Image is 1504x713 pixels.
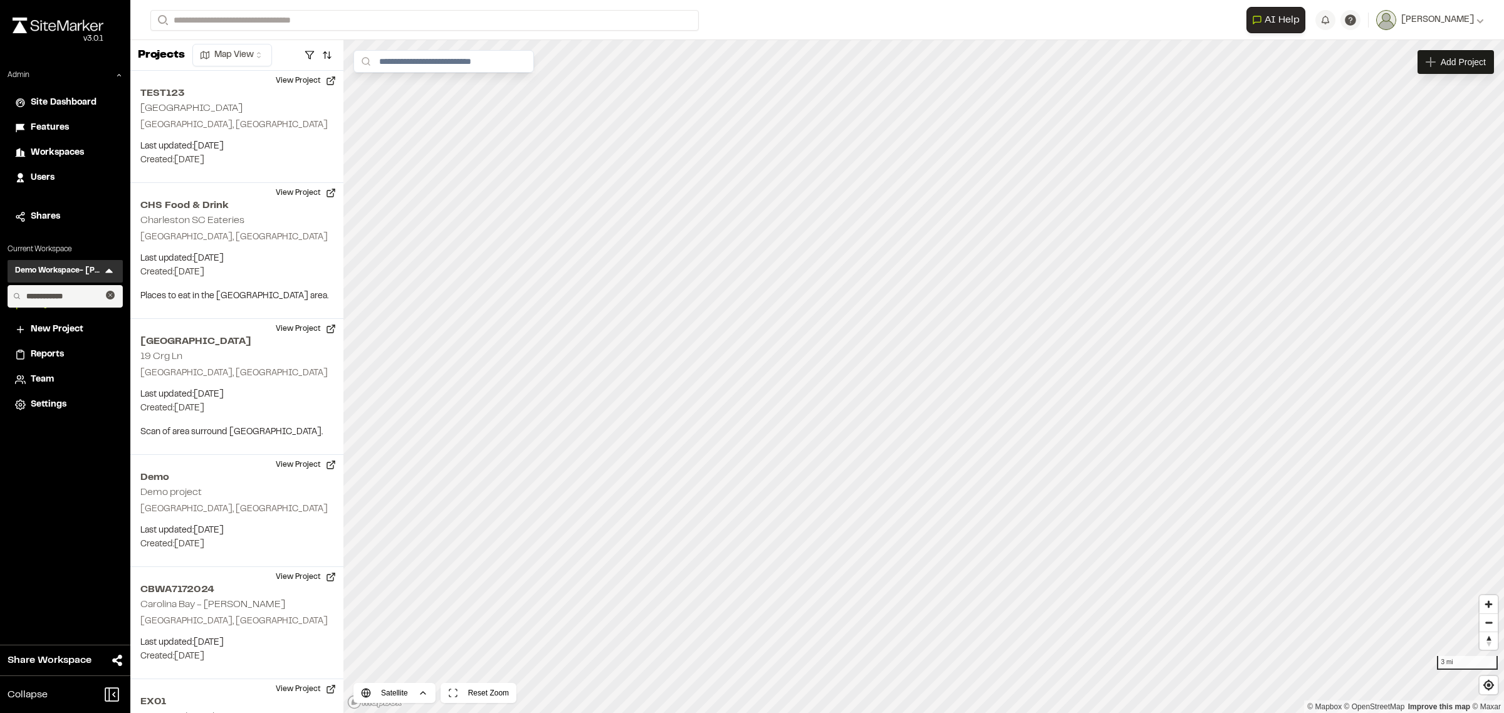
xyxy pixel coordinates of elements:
[15,171,115,185] a: Users
[353,683,436,703] button: Satellite
[1437,656,1498,670] div: 3 mi
[268,679,343,699] button: View Project
[1408,702,1470,711] a: Map feedback
[268,455,343,475] button: View Project
[8,244,123,255] p: Current Workspace
[15,265,103,278] h3: Demo Workspace- [PERSON_NAME]
[441,683,516,703] button: Reset Zoom
[140,352,182,361] h2: 19 Crg Ln
[268,319,343,339] button: View Project
[140,198,333,213] h2: CHS Food & Drink
[1246,7,1305,33] button: Open AI Assistant
[31,121,69,135] span: Features
[140,231,333,244] p: [GEOGRAPHIC_DATA], [GEOGRAPHIC_DATA]
[8,70,29,81] p: Admin
[15,398,115,412] a: Settings
[8,687,48,702] span: Collapse
[1441,56,1486,68] span: Add Project
[1480,632,1498,650] button: Reset bearing to north
[140,582,333,597] h2: CBWA7172024
[1480,595,1498,613] button: Zoom in
[1376,10,1484,30] button: [PERSON_NAME]
[140,402,333,415] p: Created: [DATE]
[1472,702,1501,711] a: Maxar
[140,86,333,101] h2: TEST123
[15,323,115,336] a: New Project
[140,650,333,664] p: Created: [DATE]
[31,210,60,224] span: Shares
[268,183,343,203] button: View Project
[140,289,333,303] p: Places to eat in the [GEOGRAPHIC_DATA] area.
[140,502,333,516] p: [GEOGRAPHIC_DATA], [GEOGRAPHIC_DATA]
[1344,702,1405,711] a: OpenStreetMap
[1307,702,1342,711] a: Mapbox
[1401,13,1474,27] span: [PERSON_NAME]
[140,636,333,650] p: Last updated: [DATE]
[15,348,115,362] a: Reports
[140,216,244,225] h2: Charleston SC Eateries
[15,96,115,110] a: Site Dashboard
[268,567,343,587] button: View Project
[15,146,115,160] a: Workspaces
[15,373,115,387] a: Team
[13,33,103,44] div: Oh geez...please don't...
[106,291,115,299] button: Clear text
[31,348,64,362] span: Reports
[140,615,333,628] p: [GEOGRAPHIC_DATA], [GEOGRAPHIC_DATA]
[140,488,202,497] h2: Demo project
[8,653,91,668] span: Share Workspace
[1480,613,1498,632] button: Zoom out
[31,146,84,160] span: Workspaces
[31,96,97,110] span: Site Dashboard
[140,140,333,154] p: Last updated: [DATE]
[140,252,333,266] p: Last updated: [DATE]
[140,538,333,551] p: Created: [DATE]
[140,600,285,609] h2: Carolina Bay - [PERSON_NAME]
[31,373,54,387] span: Team
[140,118,333,132] p: [GEOGRAPHIC_DATA], [GEOGRAPHIC_DATA]
[15,210,115,224] a: Shares
[140,154,333,167] p: Created: [DATE]
[1265,13,1300,28] span: AI Help
[268,71,343,91] button: View Project
[140,694,333,709] h2: EX01
[347,695,402,709] a: Mapbox logo
[138,47,185,64] p: Projects
[1480,676,1498,694] button: Find my location
[140,524,333,538] p: Last updated: [DATE]
[31,398,66,412] span: Settings
[1376,10,1396,30] img: User
[150,10,173,31] button: Search
[140,334,333,349] h2: [GEOGRAPHIC_DATA]
[31,171,55,185] span: Users
[140,104,243,113] h2: [GEOGRAPHIC_DATA]
[140,266,333,279] p: Created: [DATE]
[15,121,115,135] a: Features
[31,323,83,336] span: New Project
[13,18,103,33] img: rebrand.png
[140,388,333,402] p: Last updated: [DATE]
[140,470,333,485] h2: Demo
[140,425,333,439] p: Scan of area surround [GEOGRAPHIC_DATA].
[140,367,333,380] p: [GEOGRAPHIC_DATA], [GEOGRAPHIC_DATA]
[1246,7,1310,33] div: Open AI Assistant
